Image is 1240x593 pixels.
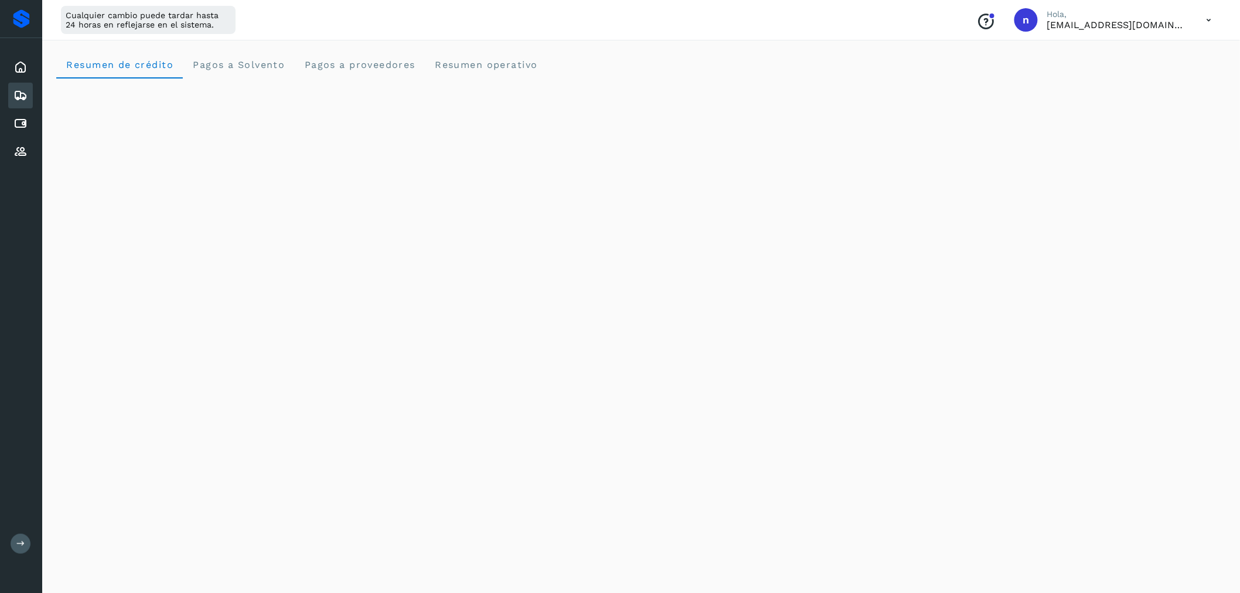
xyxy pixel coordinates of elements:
span: Resumen de crédito [66,59,173,70]
p: niagara+prod@solvento.mx [1047,19,1188,30]
div: Cuentas por pagar [8,111,33,137]
div: Inicio [8,54,33,80]
span: Pagos a proveedores [304,59,415,70]
span: Resumen operativo [434,59,538,70]
div: Proveedores [8,139,33,165]
div: Cualquier cambio puede tardar hasta 24 horas en reflejarse en el sistema. [61,6,236,34]
span: Pagos a Solvento [192,59,285,70]
p: Hola, [1047,9,1188,19]
div: Embarques [8,83,33,108]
